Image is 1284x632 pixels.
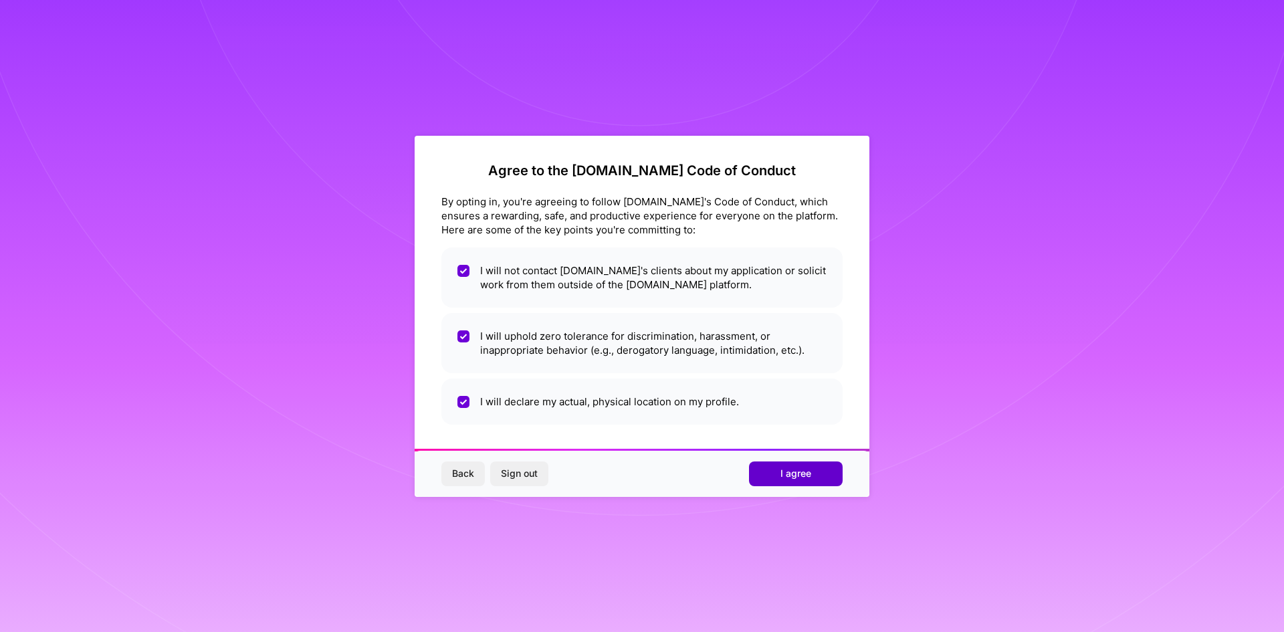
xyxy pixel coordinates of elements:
li: I will uphold zero tolerance for discrimination, harassment, or inappropriate behavior (e.g., der... [441,313,843,373]
h2: Agree to the [DOMAIN_NAME] Code of Conduct [441,163,843,179]
button: I agree [749,461,843,486]
span: Back [452,467,474,480]
span: Sign out [501,467,538,480]
button: Back [441,461,485,486]
li: I will not contact [DOMAIN_NAME]'s clients about my application or solicit work from them outside... [441,247,843,308]
button: Sign out [490,461,548,486]
span: I agree [780,467,811,480]
div: By opting in, you're agreeing to follow [DOMAIN_NAME]'s Code of Conduct, which ensures a rewardin... [441,195,843,237]
li: I will declare my actual, physical location on my profile. [441,379,843,425]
